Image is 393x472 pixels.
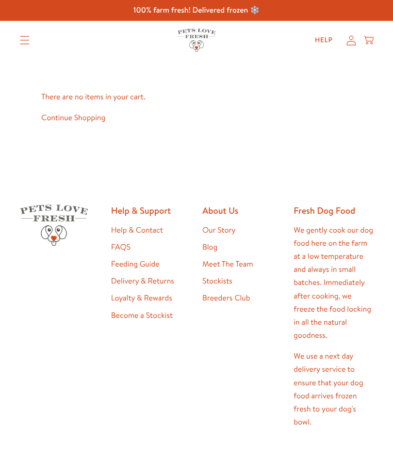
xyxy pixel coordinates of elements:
h2: Help & Support [111,205,191,216]
a: Meet The Team [202,259,253,269]
a: FAQS [111,242,131,252]
summary: Translation missing: en.sections.header.menu [12,28,37,52]
h2: About Us [202,205,282,216]
a: Become a Stockist [111,310,173,321]
a: Breeders Club [202,293,250,303]
p: There are no items in your cart. [41,91,352,104]
a: Blog [202,242,217,252]
h2: Fresh Dog Food [294,205,373,216]
p: We gently cook our dog food here on the farm at a low temperature and always in small batches. Im... [294,224,373,343]
a: Our Story [202,225,236,236]
a: Stockists [202,276,232,286]
a: Delivery & Returns [111,276,174,286]
a: Help [307,31,341,50]
a: Loyalty & Rewards [111,293,172,303]
a: Feeding Guide [111,259,160,269]
p: We use a next day delivery service to ensure that your dog food arrives frozen fresh to your dog'... [294,350,373,429]
a: Help & Contact [111,225,163,236]
img: Pets Love Fresh [178,29,215,51]
img: Pets Love Fresh [20,205,88,246]
a: Continue Shopping [41,112,105,123]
